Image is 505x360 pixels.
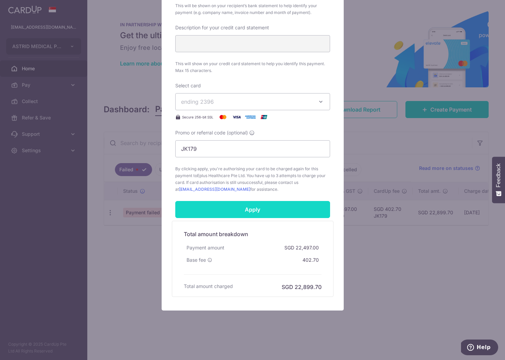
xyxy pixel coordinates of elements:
[175,2,330,16] span: This will be shown on your recipient’s bank statement to help identify your payment (e.g. company...
[282,283,322,291] h6: SGD 22,899.70
[495,163,502,187] span: Feedback
[175,60,330,74] span: This will show on your credit card statement to help you identify this payment. Max 15 characters.
[461,340,498,357] iframe: Opens a widget where you can find more information
[197,173,244,178] span: Eplus Healthcare Pte Ltd
[184,242,227,254] div: Payment amount
[300,254,322,266] div: 402.70
[182,114,213,120] span: Secure 256-bit SSL
[282,242,322,254] div: SGD 22,497.00
[492,157,505,203] button: Feedback - Show survey
[175,165,330,193] span: By clicking apply, you're authorising your card to be charged again for this payment to . You hav...
[175,82,201,89] label: Select card
[175,201,330,218] input: Apply
[181,98,214,105] span: ending 2396
[175,24,269,31] label: Description for your credit card statement
[175,129,248,136] span: Promo or referral code (optional)
[184,283,233,290] h6: Total amount charged
[230,113,243,121] img: Visa
[216,113,230,121] img: Mastercard
[243,113,257,121] img: American Express
[184,230,322,238] h5: Total amount breakdown
[187,257,206,263] span: Base fee
[257,113,271,121] img: UnionPay
[179,187,250,192] a: [EMAIL_ADDRESS][DOMAIN_NAME]
[175,93,330,110] button: ending 2396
